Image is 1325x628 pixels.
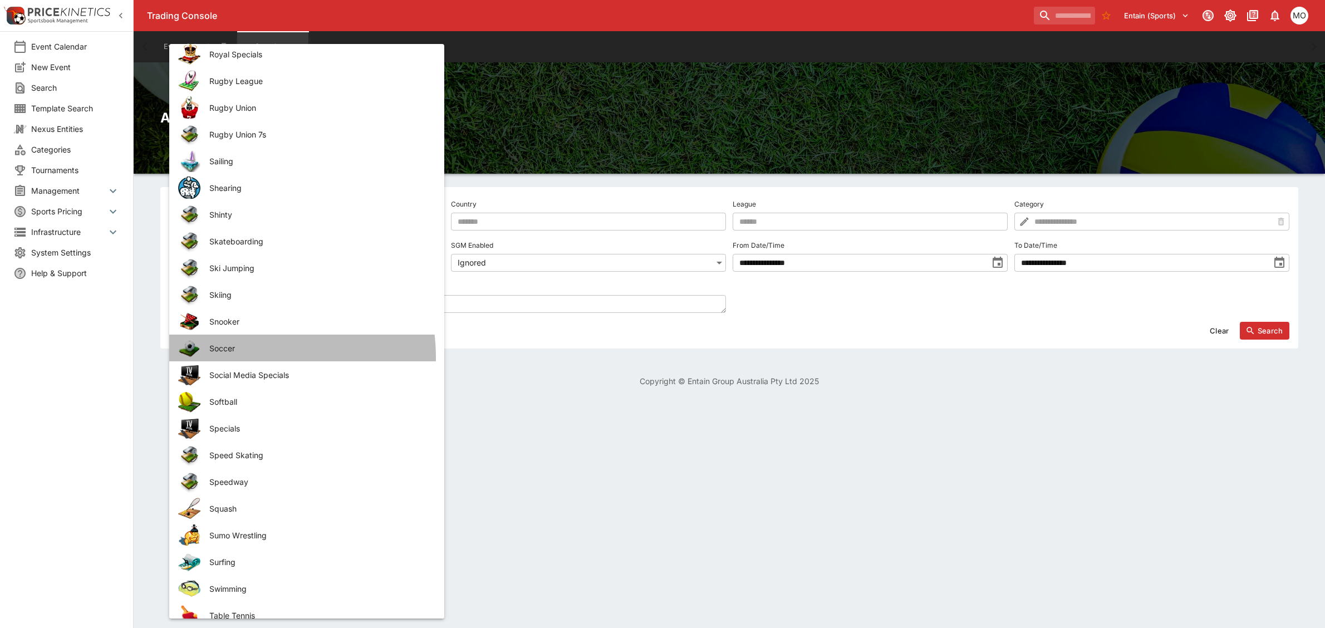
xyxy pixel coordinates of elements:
[178,96,200,119] img: rugby_union.png
[178,444,200,466] img: other.png
[178,43,200,65] img: royalty.png
[178,123,200,145] img: other.png
[209,556,426,568] span: Surfing
[209,289,426,301] span: Skiing
[178,203,200,225] img: other.png
[209,476,426,488] span: Speedway
[209,182,426,194] span: Shearing
[178,150,200,172] img: sailing.png
[178,497,200,519] img: squash.png
[178,337,200,359] img: soccer.png
[209,610,426,621] span: Table Tennis
[178,364,200,386] img: specials.png
[209,75,426,87] span: Rugby League
[209,48,426,60] span: Royal Specials
[178,230,200,252] img: other.png
[178,577,200,600] img: swimming.png
[209,102,426,114] span: Rugby Union
[178,390,200,413] img: softball.png
[209,369,426,381] span: Social Media Specials
[209,155,426,167] span: Sailing
[178,551,200,573] img: surfing.png
[209,503,426,514] span: Squash
[209,235,426,247] span: Skateboarding
[209,449,426,461] span: Speed Skating
[209,209,426,220] span: Shinty
[209,129,426,140] span: Rugby Union 7s
[178,470,200,493] img: other.png
[209,583,426,595] span: Swimming
[209,262,426,274] span: Ski Jumping
[178,417,200,439] img: specials.png
[209,342,426,354] span: Soccer
[178,176,200,199] img: shearing.png
[178,283,200,306] img: other.png
[209,529,426,541] span: Sumo Wrestling
[209,316,426,327] span: Snooker
[178,257,200,279] img: other.png
[178,310,200,332] img: snooker.png
[178,524,200,546] img: sumo.png
[209,396,426,408] span: Softball
[178,604,200,626] img: table_tennis.png
[178,70,200,92] img: rugby_league.png
[209,423,426,434] span: Specials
